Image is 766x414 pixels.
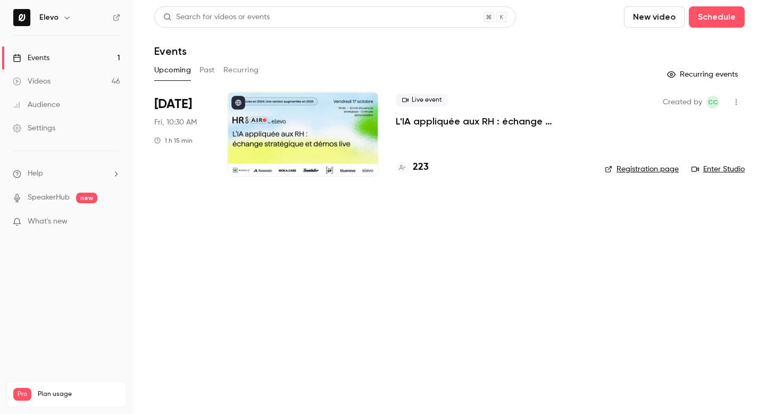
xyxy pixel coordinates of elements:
[154,92,210,177] div: Oct 17 Fri, 10:30 AM (Europe/Paris)
[13,388,31,401] span: Pro
[706,96,719,109] span: Clara Courtillier
[396,94,448,106] span: Live event
[39,12,59,23] h6: Elevo
[28,168,43,179] span: Help
[28,192,70,203] a: SpeakerHub
[154,62,191,79] button: Upcoming
[199,62,215,79] button: Past
[163,12,270,23] div: Search for videos or events
[28,216,68,227] span: What's new
[13,123,55,134] div: Settings
[154,136,193,145] div: 1 h 15 min
[396,115,588,128] a: L'IA appliquée aux RH : échange stratégique et démos live.
[76,193,97,203] span: new
[223,62,259,79] button: Recurring
[413,160,429,175] h4: 223
[13,76,51,87] div: Videos
[662,66,745,83] button: Recurring events
[13,100,60,110] div: Audience
[38,390,120,399] span: Plan usage
[624,6,685,28] button: New video
[692,164,745,175] a: Enter Studio
[708,96,718,109] span: CC
[663,96,702,109] span: Created by
[396,160,429,175] a: 223
[154,45,187,57] h1: Events
[154,96,192,113] span: [DATE]
[13,9,30,26] img: Elevo
[154,117,197,128] span: Fri, 10:30 AM
[107,217,120,227] iframe: Noticeable Trigger
[605,164,679,175] a: Registration page
[13,53,49,63] div: Events
[689,6,745,28] button: Schedule
[13,168,120,179] li: help-dropdown-opener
